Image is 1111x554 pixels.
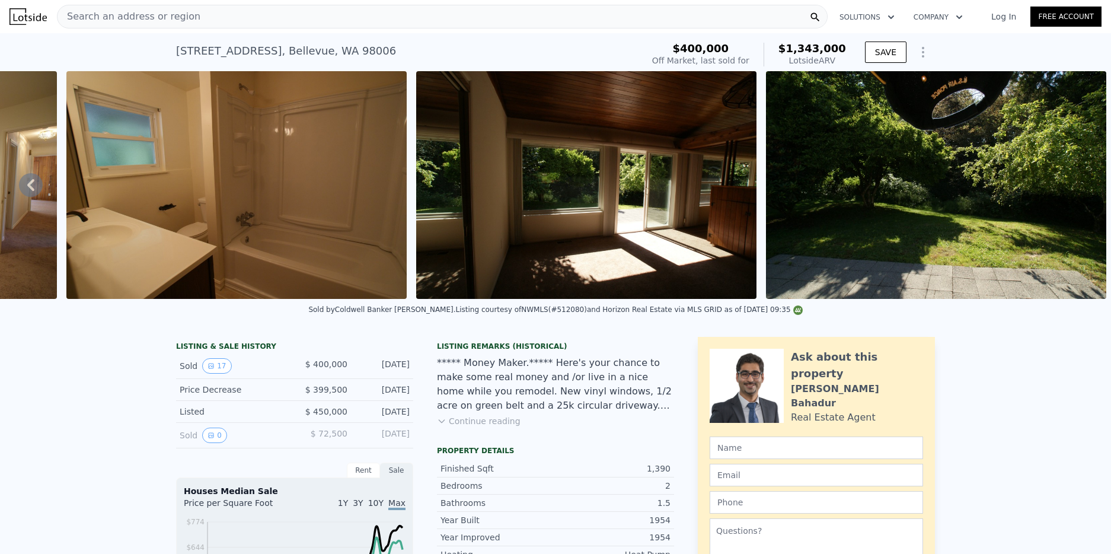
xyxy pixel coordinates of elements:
button: Continue reading [437,415,521,427]
a: Free Account [1030,7,1102,27]
div: 1,390 [555,463,671,475]
div: Property details [437,446,674,456]
tspan: $774 [186,518,205,526]
div: Listing courtesy of NWMLS (#512080) and Horizon Real Estate via MLS GRID as of [DATE] 09:35 [456,305,803,314]
div: Real Estate Agent [791,410,876,425]
div: Price per Square Foot [184,497,295,516]
span: 10Y [368,498,384,508]
button: Company [904,7,972,28]
span: $ 399,500 [305,385,347,394]
button: Show Options [911,40,935,64]
div: Listing Remarks (Historical) [437,342,674,351]
a: Log In [977,11,1030,23]
div: 2 [555,480,671,492]
div: [PERSON_NAME] Bahadur [791,382,923,410]
div: ***** Money Maker.***** Here's your chance to make some real money and /or live in a nice home wh... [437,356,674,413]
div: 1954 [555,531,671,543]
div: [DATE] [357,358,410,374]
div: Bedrooms [440,480,555,492]
input: Name [710,437,923,459]
div: 1.5 [555,497,671,509]
div: 1954 [555,514,671,526]
div: Sold [180,358,285,374]
div: LISTING & SALE HISTORY [176,342,413,354]
span: $ 400,000 [305,359,347,369]
span: $400,000 [673,42,729,55]
div: Sold by Coldwell Banker [PERSON_NAME] . [308,305,455,314]
img: Sale: 116773965 Parcel: 97985707 [416,71,756,299]
div: Bathrooms [440,497,555,509]
span: Search an address or region [58,9,200,24]
div: Price Decrease [180,384,285,396]
span: 1Y [338,498,348,508]
div: [DATE] [357,428,410,443]
img: Sale: 116773965 Parcel: 97985707 [66,71,407,299]
input: Phone [710,491,923,514]
span: Max [388,498,406,510]
img: NWMLS Logo [793,305,803,315]
div: Off Market, last sold for [652,55,749,66]
div: [STREET_ADDRESS] , Bellevue , WA 98006 [176,43,396,59]
div: Sale [380,463,413,478]
div: Houses Median Sale [184,485,406,497]
div: Finished Sqft [440,463,555,475]
button: View historical data [202,358,231,374]
button: View historical data [202,428,227,443]
span: 3Y [353,498,363,508]
div: [DATE] [357,406,410,418]
input: Email [710,464,923,486]
img: Lotside [9,8,47,25]
div: [DATE] [357,384,410,396]
div: Listed [180,406,285,418]
span: $ 450,000 [305,407,347,416]
span: $ 72,500 [311,429,347,438]
button: SAVE [865,42,906,63]
div: Ask about this property [791,349,923,382]
button: Solutions [830,7,904,28]
span: $1,343,000 [778,42,846,55]
div: Year Improved [440,531,555,543]
div: Year Built [440,514,555,526]
tspan: $644 [186,543,205,552]
div: Sold [180,428,285,443]
div: Rent [347,463,380,478]
img: Sale: 116773965 Parcel: 97985707 [766,71,1106,299]
div: Lotside ARV [778,55,846,66]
